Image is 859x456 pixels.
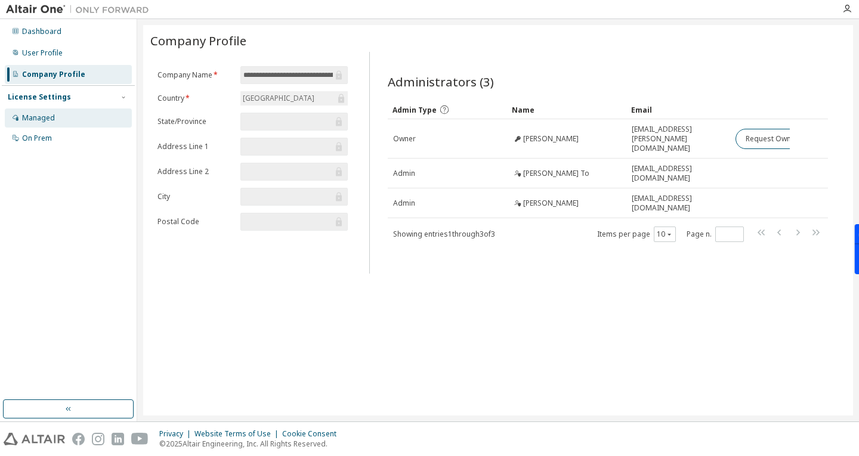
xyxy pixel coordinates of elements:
[687,227,744,242] span: Page n.
[22,113,55,123] div: Managed
[736,129,836,149] button: Request Owner Change
[22,27,61,36] div: Dashboard
[8,92,71,102] div: License Settings
[393,229,495,239] span: Showing entries 1 through 3 of 3
[112,433,124,445] img: linkedin.svg
[523,198,579,208] span: [PERSON_NAME]
[388,73,494,90] span: Administrators (3)
[393,198,415,208] span: Admin
[631,100,726,119] div: Email
[393,134,416,144] span: Owner
[157,192,233,201] label: City
[150,32,246,49] span: Company Profile
[6,4,155,15] img: Altair One
[157,94,233,103] label: Country
[194,429,282,439] div: Website Terms of Use
[157,167,233,176] label: Address Line 2
[159,439,344,449] p: © 2025 Altair Engineering, Inc. All Rights Reserved.
[393,169,415,178] span: Admin
[597,227,676,242] span: Items per page
[657,229,673,239] button: 10
[523,134,579,144] span: [PERSON_NAME]
[157,117,233,126] label: State/Province
[632,125,725,153] span: [EMAIL_ADDRESS][PERSON_NAME][DOMAIN_NAME]
[159,429,194,439] div: Privacy
[523,169,589,178] span: [PERSON_NAME] To
[22,48,63,58] div: User Profile
[241,92,316,105] div: [GEOGRAPHIC_DATA]
[157,70,233,80] label: Company Name
[157,217,233,227] label: Postal Code
[22,70,85,79] div: Company Profile
[131,433,149,445] img: youtube.svg
[72,433,85,445] img: facebook.svg
[512,100,622,119] div: Name
[157,142,233,151] label: Address Line 1
[632,194,725,213] span: [EMAIL_ADDRESS][DOMAIN_NAME]
[22,134,52,143] div: On Prem
[92,433,104,445] img: instagram.svg
[632,164,725,183] span: [EMAIL_ADDRESS][DOMAIN_NAME]
[240,91,347,106] div: [GEOGRAPHIC_DATA]
[4,433,65,445] img: altair_logo.svg
[282,429,344,439] div: Cookie Consent
[393,105,437,115] span: Admin Type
